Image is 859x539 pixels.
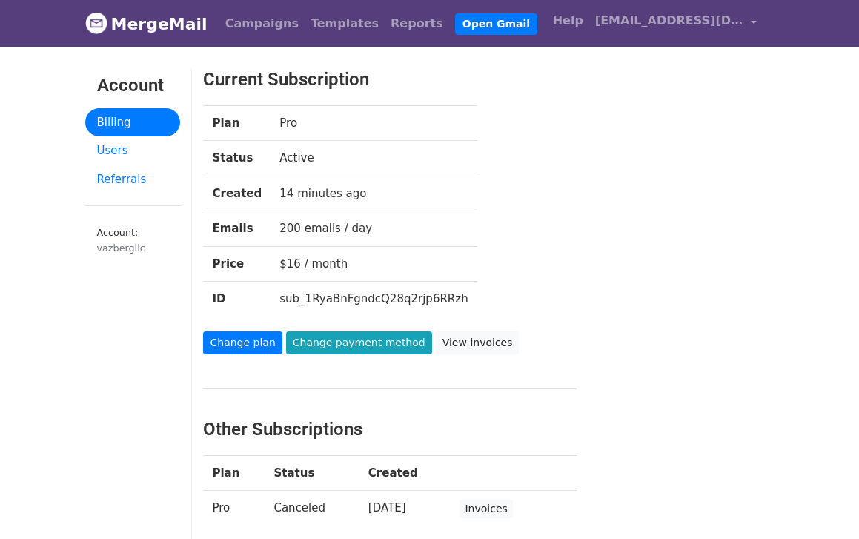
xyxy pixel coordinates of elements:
a: Templates [305,9,385,39]
a: Invoices [460,500,512,518]
img: MergeMail logo [85,12,107,34]
a: MergeMail [85,8,208,39]
th: Plan [203,105,271,141]
td: 200 emails / day [271,211,477,247]
a: Referrals [85,165,181,194]
a: Users [85,136,181,165]
th: Status [203,141,271,176]
td: $16 / month [271,246,477,282]
div: vazbergllc [97,241,169,255]
a: Billing [85,108,181,137]
a: Reports [385,9,449,39]
td: sub_1RyaBnFgndcQ28q2rjp6RRzh [271,282,477,317]
td: 14 minutes ago [271,176,477,211]
td: Active [271,141,477,176]
a: Change payment method [286,331,432,354]
span: [EMAIL_ADDRESS][DOMAIN_NAME] [595,12,743,30]
th: Created [203,176,271,211]
td: Canceled [265,491,359,528]
th: Status [265,455,359,491]
h3: Account [97,75,169,96]
th: Plan [203,455,265,491]
th: Created [359,455,451,491]
h3: Current Subscription [203,69,724,90]
a: [EMAIL_ADDRESS][DOMAIN_NAME] [589,6,763,41]
a: Campaigns [219,9,305,39]
td: Pro [271,105,477,141]
a: Open Gmail [455,13,537,35]
a: View invoices [436,331,520,354]
th: Price [203,246,271,282]
th: ID [203,282,271,317]
a: Change plan [203,331,282,354]
a: Help [547,6,589,36]
td: [DATE] [359,491,451,528]
h3: Other Subscriptions [203,419,576,440]
small: Account: [97,227,169,255]
th: Emails [203,211,271,247]
td: Pro [203,491,265,528]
